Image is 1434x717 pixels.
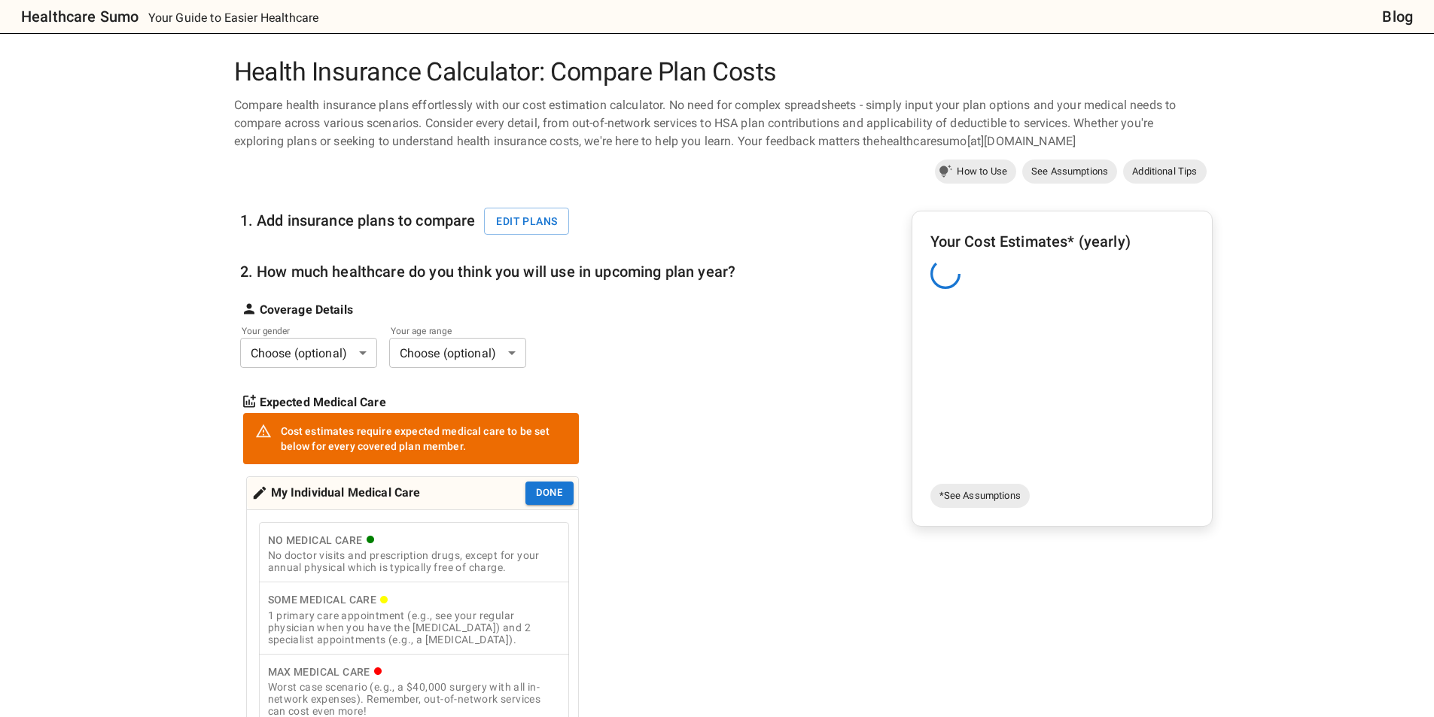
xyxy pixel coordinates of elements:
[930,484,1030,508] a: *See Assumptions
[268,549,560,573] div: No doctor visits and prescription drugs, except for your annual physical which is typically free ...
[259,522,569,583] button: No Medical CareNo doctor visits and prescription drugs, except for your annual physical which is ...
[930,229,1194,254] h6: Your Cost Estimates* (yearly)
[930,488,1030,503] span: *See Assumptions
[935,160,1016,184] a: How to Use
[268,663,560,682] div: Max Medical Care
[21,5,139,29] h6: Healthcare Sumo
[1382,5,1413,29] a: Blog
[260,301,353,319] strong: Coverage Details
[1022,160,1117,184] a: See Assumptions
[251,482,421,505] div: My Individual Medical Care
[1123,160,1206,184] a: Additional Tips
[268,681,560,717] div: Worst case scenario (e.g., a $40,000 surgery with all in-network expenses). Remember, out-of-netw...
[240,338,377,368] div: Choose (optional)
[1022,164,1117,179] span: See Assumptions
[268,591,560,609] div: Some Medical Care
[148,9,319,27] p: Your Guide to Easier Healthcare
[484,208,569,235] button: Edit plans
[9,5,139,29] a: Healthcare Sumo
[259,582,569,655] button: Some Medical Care1 primary care appointment (e.g., see your regular physician when you have the [...
[268,609,560,646] div: 1 primary care appointment (e.g., see your regular physician when you have the [MEDICAL_DATA]) an...
[240,260,736,284] h6: 2. How much healthcare do you think you will use in upcoming plan year?
[389,338,526,368] div: Choose (optional)
[242,324,356,337] label: Your gender
[391,324,505,337] label: Your age range
[948,164,1016,179] span: How to Use
[260,393,386,412] strong: Expected Medical Care
[228,57,1207,87] h1: Health Insurance Calculator: Compare Plan Costs
[525,482,574,505] button: Done
[228,96,1207,150] div: Compare health insurance plans effortlessly with our cost estimation calculator. No need for comp...
[240,208,579,235] h6: 1. Add insurance plans to compare
[268,531,560,550] div: No Medical Care
[1123,164,1206,179] span: Additional Tips
[281,418,567,460] div: Cost estimates require expected medical care to be set below for every covered plan member.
